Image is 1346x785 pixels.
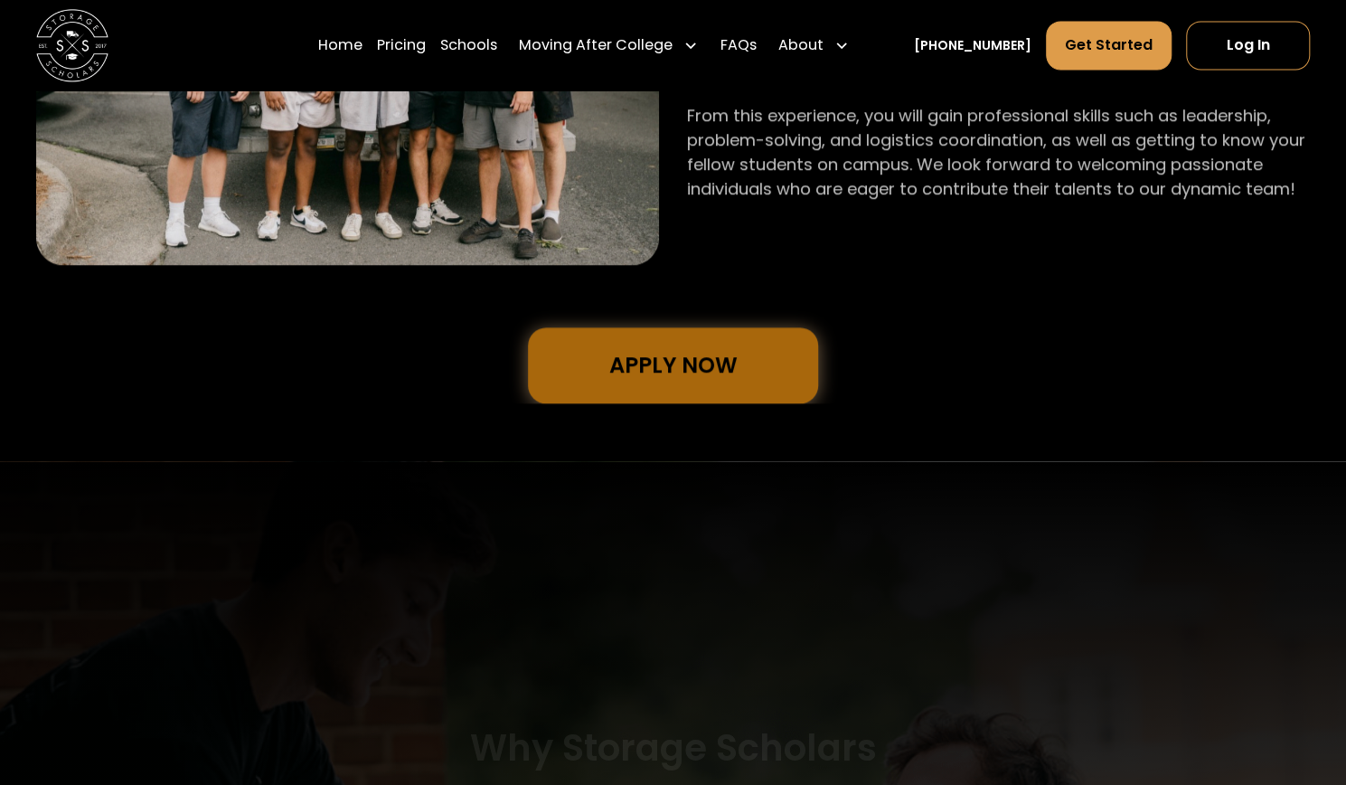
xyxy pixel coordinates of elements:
img: Storage Scholars main logo [36,9,108,81]
a: [PHONE_NUMBER] [914,36,1031,55]
a: Log In [1186,21,1310,70]
a: Pricing [377,20,426,71]
div: Moving After College [512,20,705,71]
a: Get Started [1046,21,1172,70]
div: Moving After College [519,34,673,56]
a: Apply Now [528,327,818,403]
div: About [778,34,824,56]
a: Schools [440,20,497,71]
a: Home [318,20,362,71]
a: FAQs [720,20,756,71]
h3: Why Storage Scholars [470,726,877,770]
div: About [771,20,856,71]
